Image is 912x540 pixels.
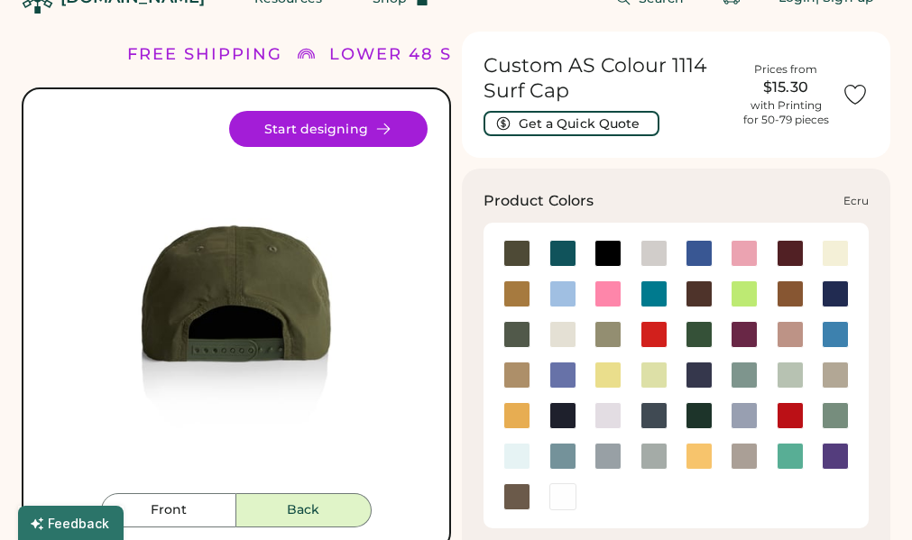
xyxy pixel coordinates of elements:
[843,194,869,208] div: Ecru
[45,111,428,493] div: 1114 Style Image
[741,77,831,98] div: $15.30
[329,42,511,67] div: LOWER 48 STATES
[236,493,372,527] button: Back
[754,62,817,77] div: Prices from
[484,190,594,212] h3: Product Colors
[743,98,829,127] div: with Printing for 50-79 pieces
[127,42,282,67] div: FREE SHIPPING
[229,111,428,147] button: Start designing
[484,53,731,104] h1: Custom AS Colour 1114 Surf Cap
[484,111,659,136] button: Get a Quick Quote
[45,111,428,493] img: 1114 - Camel Back Image
[101,493,236,527] button: Front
